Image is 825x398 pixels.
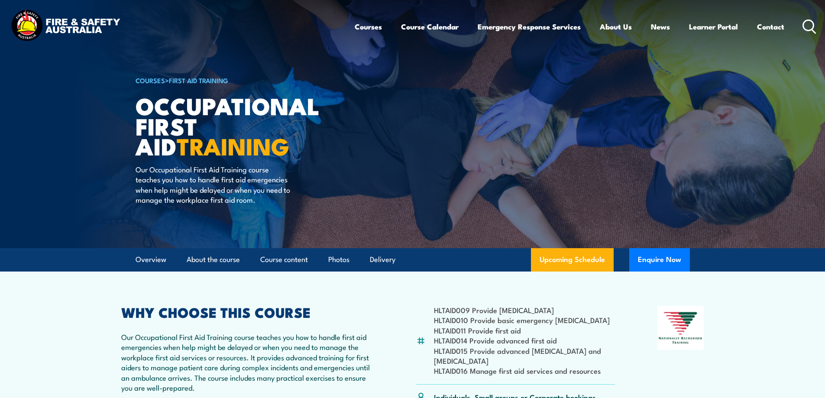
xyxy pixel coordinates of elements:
a: News [651,15,670,38]
a: Courses [355,15,382,38]
li: HLTAID011 Provide first aid [434,325,615,335]
a: COURSES [136,75,165,85]
p: Our Occupational First Aid Training course teaches you how to handle first aid emergencies when h... [136,164,294,205]
h1: Occupational First Aid [136,95,349,156]
h2: WHY CHOOSE THIS COURSE [121,306,374,318]
li: HLTAID015 Provide advanced [MEDICAL_DATA] and [MEDICAL_DATA] [434,346,615,366]
a: Contact [757,15,784,38]
img: Nationally Recognised Training logo. [657,306,704,350]
li: HLTAID014 Provide advanced first aid [434,335,615,345]
a: Emergency Response Services [478,15,581,38]
p: Our Occupational First Aid Training course teaches you how to handle first aid emergencies when h... [121,332,374,392]
a: About Us [600,15,632,38]
a: Upcoming Schedule [531,248,614,272]
li: HLTAID016 Manage first aid services and resources [434,366,615,375]
a: Photos [328,248,349,271]
a: First Aid Training [169,75,228,85]
a: Course content [260,248,308,271]
a: Learner Portal [689,15,738,38]
li: HLTAID009 Provide [MEDICAL_DATA] [434,305,615,315]
a: Delivery [370,248,395,271]
button: Enquire Now [629,248,690,272]
a: Course Calendar [401,15,459,38]
li: HLTAID010 Provide basic emergency [MEDICAL_DATA] [434,315,615,325]
strong: TRAINING [177,127,289,163]
a: Overview [136,248,166,271]
a: About the course [187,248,240,271]
h6: > [136,75,349,85]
